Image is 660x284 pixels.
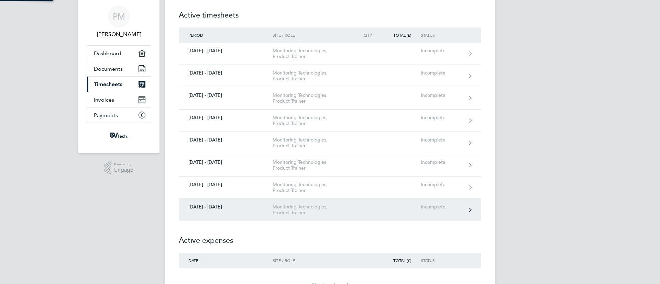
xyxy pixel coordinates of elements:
[179,87,481,110] a: [DATE] - [DATE]Monitoring Technologies, Product TrainerIncomplete
[273,182,351,193] div: Monitoring Technologies, Product Trainer
[179,177,481,199] a: [DATE] - [DATE]Monitoring Technologies, Product TrainerIncomplete
[421,204,463,210] div: Incomplete
[104,161,134,174] a: Powered byEngage
[421,33,463,37] div: Status
[273,70,351,82] div: Monitoring Technologies, Product Trainer
[179,92,273,98] div: [DATE] - [DATE]
[94,50,121,57] span: Dashboard
[421,182,463,188] div: Incomplete
[114,167,133,173] span: Engage
[273,92,351,104] div: Monitoring Technologies, Product Trainer
[94,96,114,103] span: Invoices
[273,33,351,37] div: Site / Role
[179,43,481,65] a: [DATE] - [DATE]Monitoring Technologies, Product TrainerIncomplete
[179,221,481,253] h2: Active expenses
[421,258,463,263] div: Status
[94,112,118,118] span: Payments
[273,258,351,263] div: Site / Role
[114,161,133,167] span: Powered by
[87,107,151,123] a: Payments
[273,137,351,149] div: Monitoring Technologies, Product Trainer
[179,182,273,188] div: [DATE] - [DATE]
[273,115,351,126] div: Monitoring Technologies, Product Trainer
[94,81,122,88] span: Timesheets
[179,10,481,27] h2: Active timesheets
[351,33,382,37] div: Qty
[94,66,123,72] span: Documents
[113,12,125,21] span: PM
[87,61,151,76] a: Documents
[421,70,463,76] div: Incomplete
[179,137,273,143] div: [DATE] - [DATE]
[179,154,481,177] a: [DATE] - [DATE]Monitoring Technologies, Product TrainerIncomplete
[273,204,351,216] div: Monitoring Technologies, Product Trainer
[421,137,463,143] div: Incomplete
[179,48,273,54] div: [DATE] - [DATE]
[179,159,273,165] div: [DATE] - [DATE]
[87,77,151,92] a: Timesheets
[109,130,129,141] img: weare5values-logo-retina.png
[179,110,481,132] a: [DATE] - [DATE]Monitoring Technologies, Product TrainerIncomplete
[382,33,421,37] div: Total (£)
[179,70,273,76] div: [DATE] - [DATE]
[179,132,481,154] a: [DATE] - [DATE]Monitoring Technologies, Product TrainerIncomplete
[382,258,421,263] div: Total (£)
[87,30,151,38] span: Paul Mallard
[273,159,351,171] div: Monitoring Technologies, Product Trainer
[179,204,273,210] div: [DATE] - [DATE]
[179,65,481,87] a: [DATE] - [DATE]Monitoring Technologies, Product TrainerIncomplete
[179,115,273,121] div: [DATE] - [DATE]
[421,48,463,54] div: Incomplete
[179,199,481,221] a: [DATE] - [DATE]Monitoring Technologies, Product TrainerIncomplete
[421,115,463,121] div: Incomplete
[421,159,463,165] div: Incomplete
[87,92,151,107] a: Invoices
[87,5,151,38] a: PM[PERSON_NAME]
[188,32,203,38] span: Period
[87,130,151,141] a: Go to home page
[179,258,273,263] div: Date
[421,92,463,98] div: Incomplete
[87,46,151,61] a: Dashboard
[273,48,351,59] div: Monitoring Technologies, Product Trainer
